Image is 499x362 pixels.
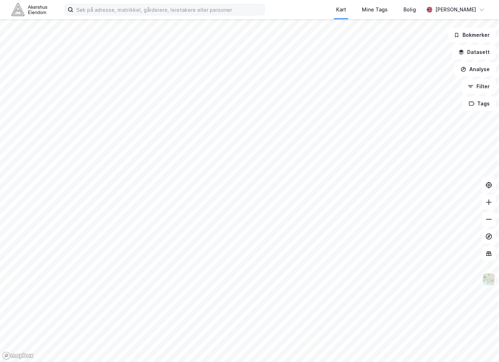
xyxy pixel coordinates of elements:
iframe: Chat Widget [463,328,499,362]
input: Søk på adresse, matrikkel, gårdeiere, leietakere eller personer [73,4,265,15]
img: akershus-eiendom-logo.9091f326c980b4bce74ccdd9f866810c.svg [11,3,47,16]
div: [PERSON_NAME] [435,5,476,14]
div: Kontrollprogram for chat [463,328,499,362]
div: Mine Tags [362,5,388,14]
div: Bolig [403,5,416,14]
div: Kart [336,5,346,14]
